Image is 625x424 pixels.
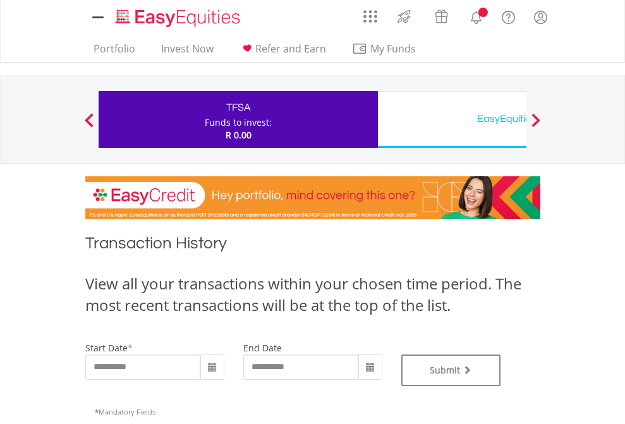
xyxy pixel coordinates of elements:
[355,3,385,23] a: AppsGrid
[85,176,540,219] img: EasyCredit Promotion Banner
[525,3,557,31] a: My Profile
[106,99,370,116] div: TFSA
[234,42,331,62] a: Refer and Earn
[352,40,435,57] span: My Funds
[423,3,460,27] a: Vouchers
[113,8,245,28] img: EasyEquities_Logo.png
[492,3,525,28] a: FAQ's and Support
[431,6,452,27] img: vouchers-v2.svg
[394,6,415,27] img: thrive-v2.svg
[401,354,501,386] button: Submit
[85,273,540,317] div: View all your transactions within your chosen time period. The most recent transactions will be a...
[85,342,128,354] label: start date
[85,232,540,260] h1: Transaction History
[226,129,252,141] span: R 0.00
[88,42,140,62] a: Portfolio
[111,3,245,28] a: Home page
[95,407,155,416] span: Mandatory Fields
[243,342,282,354] label: end date
[76,119,102,132] button: Previous
[255,42,326,56] span: Refer and Earn
[156,42,219,62] a: Invest Now
[523,119,549,132] button: Next
[205,116,272,129] div: Funds to invest:
[460,3,492,28] a: Notifications
[363,9,377,23] img: grid-menu-icon.svg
